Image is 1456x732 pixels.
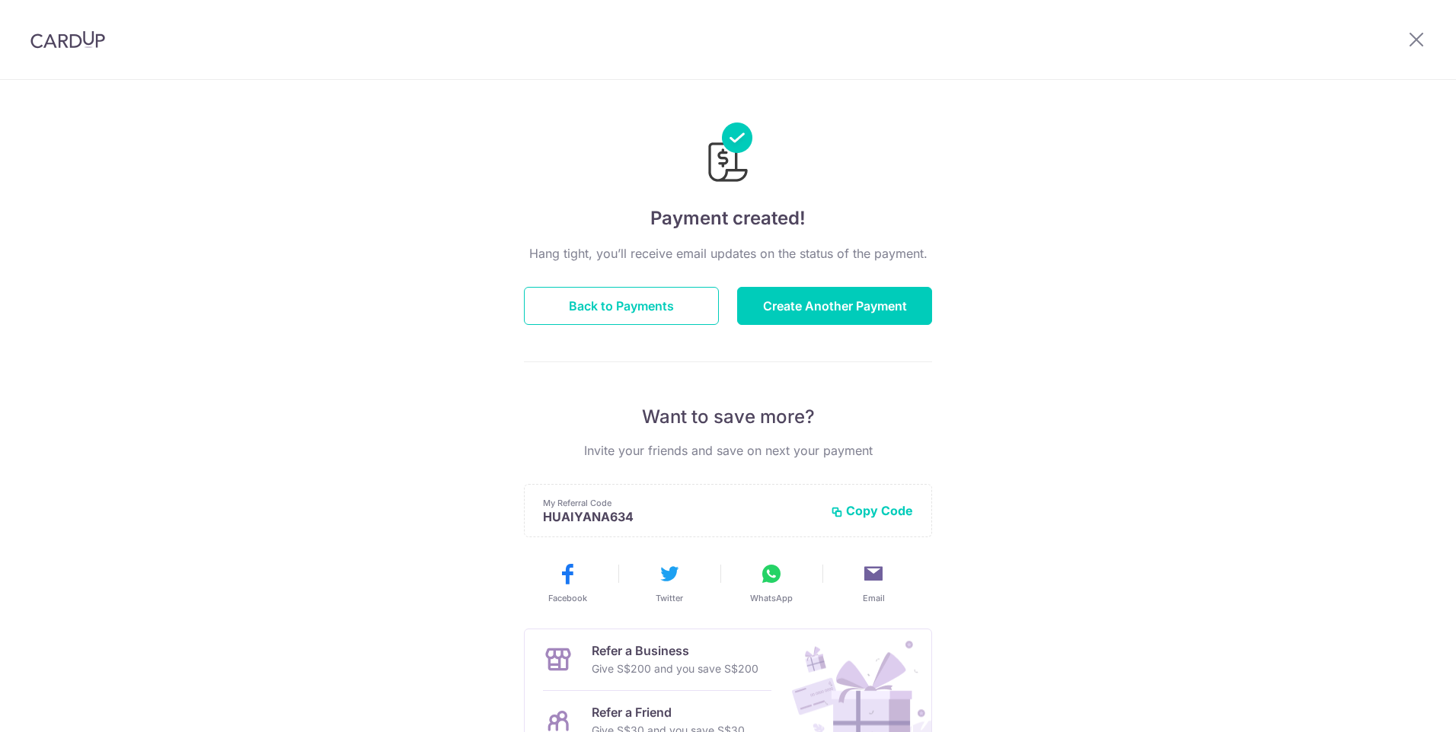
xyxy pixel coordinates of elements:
[592,703,745,721] p: Refer a Friend
[522,562,612,604] button: Facebook
[524,244,932,263] p: Hang tight, you’ll receive email updates on the status of the payment.
[863,592,885,604] span: Email
[592,641,758,660] p: Refer a Business
[726,562,816,604] button: WhatsApp
[704,123,752,186] img: Payments
[543,509,819,524] p: HUAIYANA634
[524,405,932,429] p: Want to save more?
[750,592,793,604] span: WhatsApp
[524,441,932,460] p: Invite your friends and save on next your payment
[524,205,932,232] h4: Payment created!
[656,592,683,604] span: Twitter
[592,660,758,678] p: Give S$200 and you save S$200
[624,562,714,604] button: Twitter
[543,497,819,509] p: My Referral Code
[737,287,932,325] button: Create Another Payment
[30,30,105,49] img: CardUp
[831,503,913,518] button: Copy Code
[524,287,719,325] button: Back to Payments
[548,592,587,604] span: Facebook
[829,562,918,604] button: Email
